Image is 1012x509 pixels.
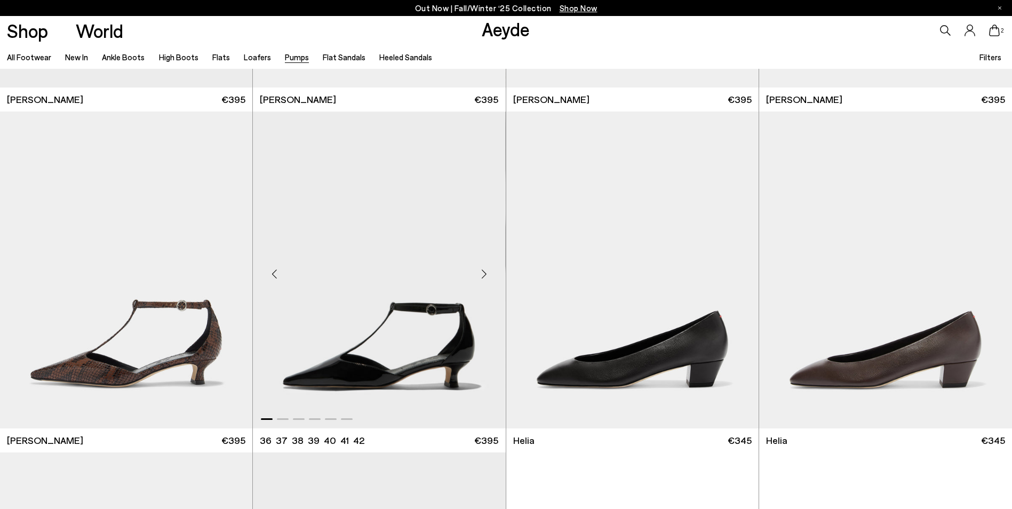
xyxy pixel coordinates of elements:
li: 37 [276,434,288,447]
a: Pumps [285,52,309,62]
span: 2 [1000,28,1005,34]
a: High Boots [159,52,198,62]
a: 36 37 38 39 40 41 42 €395 [253,428,505,452]
a: Flat Sandals [323,52,365,62]
span: €395 [981,93,1005,106]
a: Ankle Boots [102,52,145,62]
p: Out Now | Fall/Winter ‘25 Collection [415,2,597,15]
a: Loafers [244,52,271,62]
a: Aeyde [482,18,530,40]
span: €395 [221,93,245,106]
img: Helia Low-Cut Pumps [506,112,759,429]
a: Helia €345 [759,428,1012,452]
a: [PERSON_NAME] €395 [506,88,759,112]
a: 2 [989,25,1000,36]
li: 40 [324,434,336,447]
span: [PERSON_NAME] [7,434,83,447]
div: Previous slide [258,258,290,290]
span: Filters [979,52,1001,62]
a: 6 / 6 1 / 6 2 / 6 3 / 6 4 / 6 5 / 6 6 / 6 1 / 6 Next slide Previous slide [253,112,505,429]
li: 39 [308,434,320,447]
img: Liz T-Bar Pumps [253,112,505,429]
li: 42 [353,434,364,447]
a: World [76,21,123,40]
img: Helia Low-Cut Pumps [759,112,1012,429]
a: Flats [212,52,230,62]
span: Helia [766,434,787,447]
img: Liz T-Bar Pumps [505,112,758,429]
span: [PERSON_NAME] [260,93,336,106]
ul: variant [260,434,361,447]
span: €345 [981,434,1005,447]
a: Helia €345 [506,428,759,452]
span: Helia [513,434,535,447]
a: Heeled Sandals [379,52,432,62]
span: €395 [221,434,245,447]
span: €395 [474,93,498,106]
span: Navigate to /collections/new-in [560,3,597,13]
span: €395 [728,93,752,106]
li: 36 [260,434,272,447]
span: €395 [474,434,498,447]
div: Next slide [468,258,500,290]
a: New In [65,52,88,62]
li: 41 [340,434,349,447]
span: [PERSON_NAME] [7,93,83,106]
li: 38 [292,434,304,447]
a: [PERSON_NAME] €395 [253,88,505,112]
span: [PERSON_NAME] [766,93,842,106]
a: [PERSON_NAME] €395 [759,88,1012,112]
span: €345 [728,434,752,447]
span: [PERSON_NAME] [513,93,589,106]
a: All Footwear [7,52,51,62]
div: 1 / 6 [253,112,505,429]
a: Shop [7,21,48,40]
div: 2 / 6 [505,112,758,429]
